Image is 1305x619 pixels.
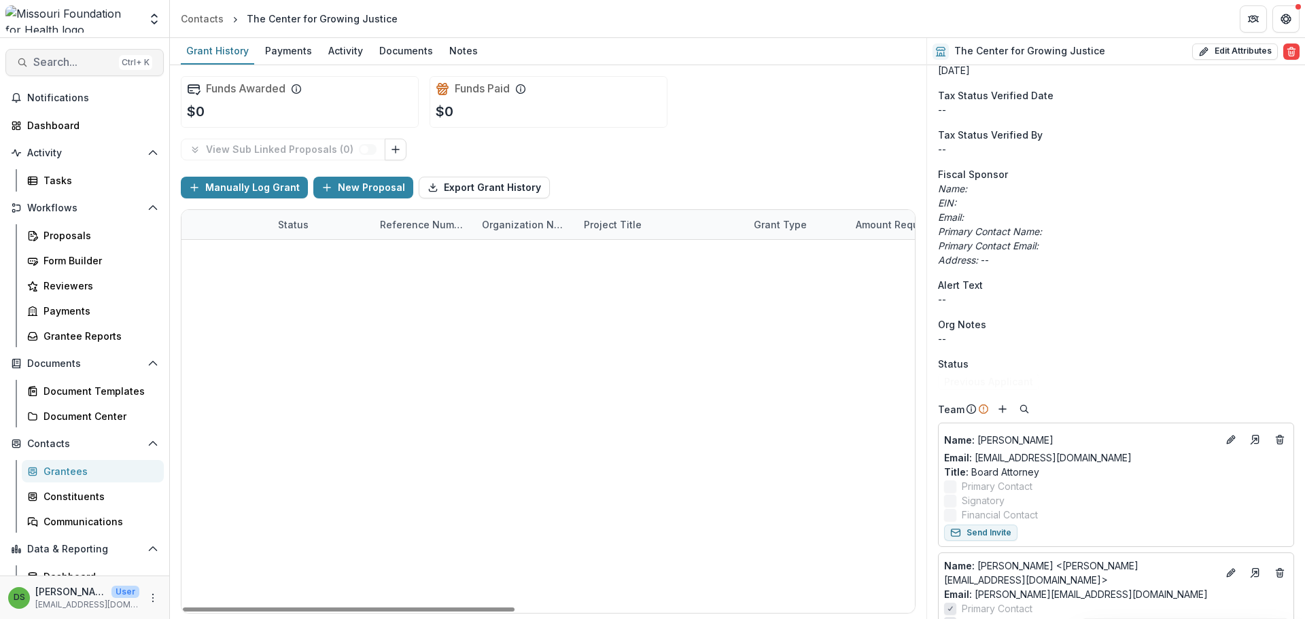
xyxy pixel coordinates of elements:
button: Search [1016,401,1032,417]
span: Signatory [962,493,1005,508]
div: Deena Lauver Scotti [14,593,25,602]
a: Constituents [22,485,164,508]
i: Address: [938,254,978,266]
button: Manually Log Grant [181,177,308,198]
p: Team [938,402,964,417]
a: Email: [PERSON_NAME][EMAIL_ADDRESS][DOMAIN_NAME] [944,587,1208,601]
button: Deletes [1272,565,1288,581]
span: Tax Status Verified Date [938,88,1054,103]
p: [PERSON_NAME] <[PERSON_NAME][EMAIL_ADDRESS][DOMAIN_NAME]> [944,559,1217,587]
nav: breadcrumb [175,9,403,29]
p: $0 [436,101,453,122]
p: [PERSON_NAME] [944,433,1217,447]
div: Proposals [43,228,153,243]
div: Project Title [576,217,650,232]
button: Delete [1283,43,1300,60]
span: Primary Contact [962,601,1032,616]
span: Activity [27,147,142,159]
a: Contacts [175,9,229,29]
div: Amount Requested [848,210,984,239]
button: New Proposal [313,177,413,198]
p: User [111,586,139,598]
a: Go to contact [1245,429,1266,450]
div: Notes [444,41,483,60]
span: Workflows [27,202,142,214]
a: Payments [22,300,164,322]
a: Email: [EMAIL_ADDRESS][DOMAIN_NAME] [944,450,1132,465]
p: -- [938,253,1294,267]
a: Reviewers [22,275,164,297]
div: Constituents [43,489,153,503]
div: Grantee Reports [43,329,153,343]
div: Dashboard [43,569,153,584]
h2: Funds Awarded [206,82,285,95]
div: Organization Name [474,210,576,239]
a: Document Templates [22,380,164,402]
button: More [145,590,161,606]
button: Notifications [5,87,164,109]
h2: Funds Paid [455,82,510,95]
h2: The Center for Growing Justice [954,46,1105,57]
a: Name: [PERSON_NAME] <[PERSON_NAME][EMAIL_ADDRESS][DOMAIN_NAME]> [944,559,1217,587]
p: View Sub Linked Proposals ( 0 ) [206,144,359,156]
div: Grant Type [746,210,848,239]
span: Status [938,357,969,371]
i: Primary Contact Email: [938,240,1039,251]
div: Status [270,217,317,232]
div: Contacts [181,12,224,26]
a: Tasks [22,169,164,192]
span: Previous Applicant [944,376,1033,388]
button: Open Documents [5,353,164,374]
a: Name: [PERSON_NAME] [944,433,1217,447]
button: Open Activity [5,142,164,164]
div: Status [270,210,372,239]
button: Edit Attributes [1192,43,1278,60]
div: Organization Name [474,217,576,232]
span: Financial Contact [962,508,1038,522]
a: Dashboard [5,114,164,137]
div: Project Title [576,210,746,239]
span: Email: [944,588,972,600]
div: Reference Number [372,210,474,239]
button: Open entity switcher [145,5,164,33]
div: Grant History [181,41,254,60]
span: Contacts [27,438,142,450]
div: The Center for Growing Justice [247,12,398,26]
span: Primary Contact [962,479,1032,493]
button: Search... [5,49,164,76]
i: EIN: [938,197,956,209]
a: Proposals [22,224,164,247]
a: Grant History [181,38,254,65]
div: Ctrl + K [119,55,152,70]
button: Link Grants [385,139,406,160]
button: Send Invite [944,525,1017,541]
a: Documents [374,38,438,65]
a: Grantee Reports [22,325,164,347]
button: Get Help [1272,5,1300,33]
button: Add [994,401,1011,417]
div: Reference Number [372,217,474,232]
a: Activity [323,38,368,65]
span: Name : [944,560,975,571]
div: Grantees [43,464,153,478]
div: Amount Requested [848,217,954,232]
i: Name: [938,183,967,194]
div: Payments [260,41,317,60]
a: Dashboard [22,565,164,588]
p: $0 [187,101,205,122]
button: Open Contacts [5,433,164,455]
a: Payments [260,38,317,65]
a: Communications [22,510,164,533]
p: [PERSON_NAME] [35,584,106,599]
button: Partners [1240,5,1267,33]
div: Reviewers [43,279,153,293]
p: -- [938,103,1294,117]
button: Open Data & Reporting [5,538,164,560]
p: Board Attorney [944,465,1288,479]
span: Search... [33,56,114,69]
